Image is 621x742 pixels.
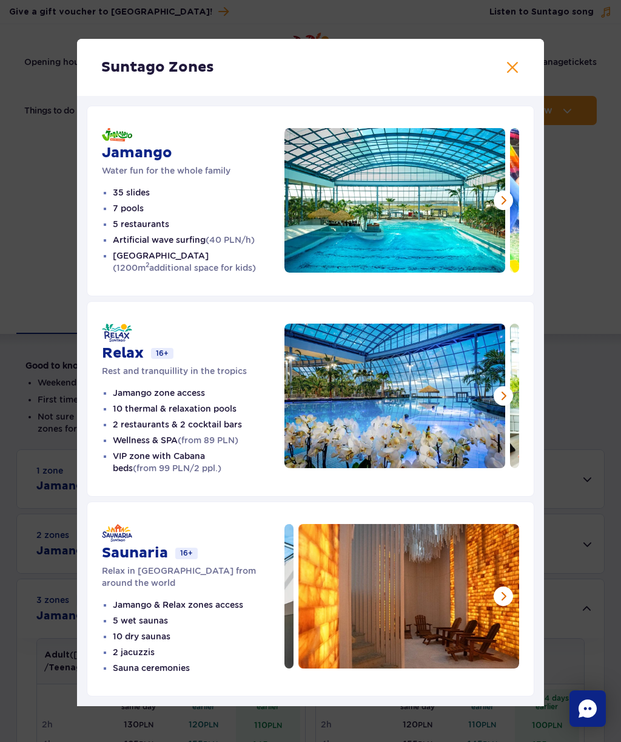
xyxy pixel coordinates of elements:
span: (1200m additional space for kids) [113,263,256,273]
li: 5 restaurants [113,218,284,230]
span: 16+ [151,348,173,359]
li: Sauna ceremonies [113,662,284,674]
p: Rest and tranquillity in the tropics [102,365,284,377]
li: VIP zone with Cabana beds [113,450,284,474]
li: [GEOGRAPHIC_DATA] [113,250,284,274]
img: A spacious indoor wave pool, surrounded by palm trees [284,128,505,273]
li: Jamango & Relax zones access [113,599,284,611]
span: 16+ [175,548,198,559]
img: Jamango - Water Jungle [102,128,132,141]
h2: Suntago Zones [101,58,520,77]
img: Saunaria - Suntago [102,524,132,542]
li: 7 pools [113,202,284,214]
img: Loungers in a room with walls made of salt blocks and a floor filled with granulated salt [298,524,519,669]
h3: Relax [102,344,144,362]
li: 2 restaurants & 2 cocktail bars [113,418,284,431]
div: Chat [569,690,606,727]
span: (40 PLN/h) [206,235,255,245]
li: 35 slides [113,186,284,199]
img: An indoor swimming pool surrounded by white orchids and palm trees, overlooking the sky at dusk [284,324,505,468]
h3: Saunaria [102,544,168,562]
li: Wellness & SPA [113,434,284,446]
span: (from 99 PLN/2 ppl.) [133,463,221,473]
li: Artificial wave surfing [113,234,284,246]
li: 5 wet saunas [113,614,284,627]
li: Jamango zone access [113,387,284,399]
li: 2 jacuzzis [113,646,284,658]
span: (from 89 PLN) [178,435,238,445]
li: 10 dry saunas [113,630,284,642]
p: Relax in [GEOGRAPHIC_DATA] from around the world [102,565,284,589]
h3: Jamango [102,144,284,162]
img: Relax - Suntago [102,324,132,342]
p: Water fun for the whole family [102,165,284,177]
li: 10 thermal & relaxation pools [113,403,284,415]
sup: 2 [146,261,149,269]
